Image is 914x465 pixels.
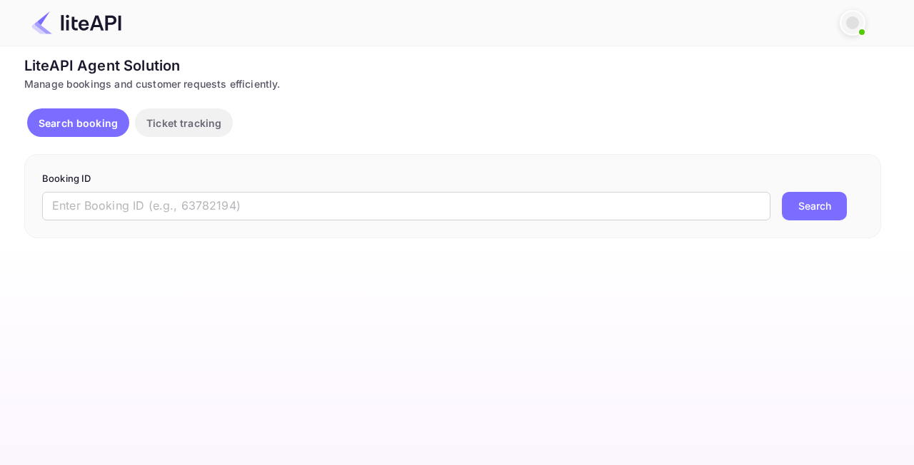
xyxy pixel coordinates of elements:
input: Enter Booking ID (e.g., 63782194) [42,192,770,220]
p: Booking ID [42,172,863,186]
p: Search booking [39,116,118,131]
p: Ticket tracking [146,116,221,131]
button: Search [782,192,847,220]
img: LiteAPI Logo [31,11,121,34]
div: LiteAPI Agent Solution [24,55,881,76]
div: Manage bookings and customer requests efficiently. [24,76,881,91]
